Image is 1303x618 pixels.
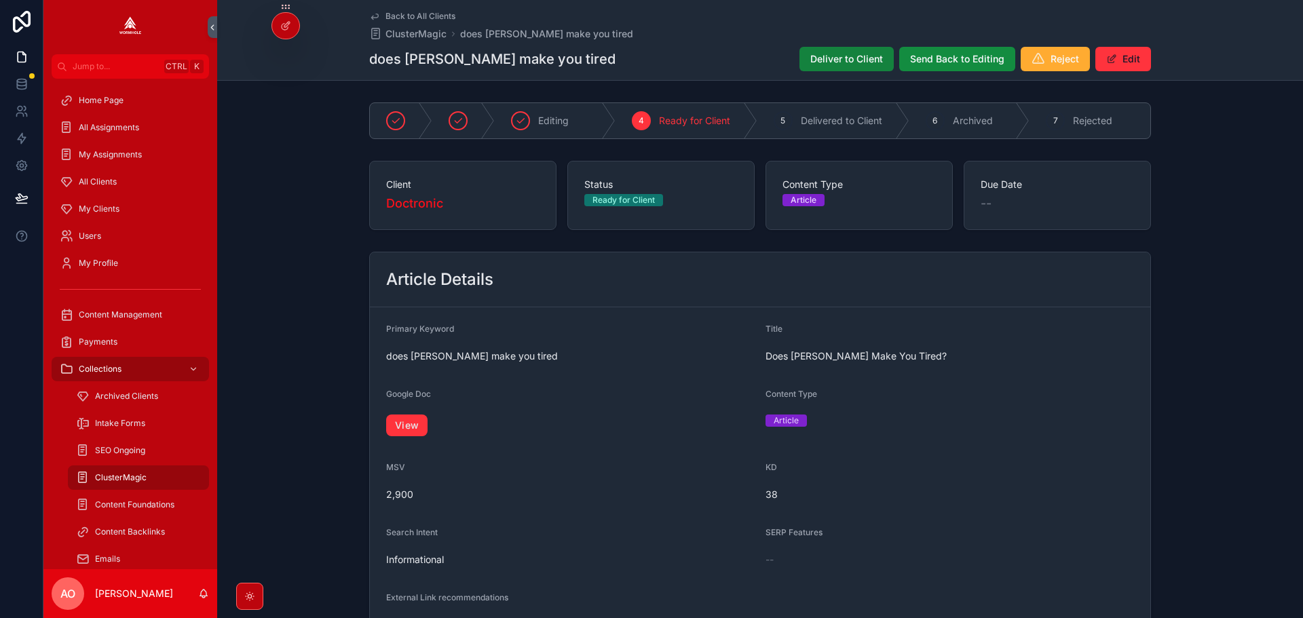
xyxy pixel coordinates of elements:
span: does [PERSON_NAME] make you tired [386,349,755,363]
a: Content Foundations [68,493,209,517]
span: -- [766,553,774,566]
span: Editing [538,114,569,128]
span: Content Backlinks [95,526,165,537]
span: Users [79,231,101,242]
div: Article [791,194,816,206]
a: My Profile [52,251,209,275]
span: Rejected [1073,114,1112,128]
span: My Clients [79,204,119,214]
span: SERP Features [766,527,823,537]
button: Edit [1095,47,1151,71]
span: Intake Forms [95,418,145,429]
h1: does [PERSON_NAME] make you tired [369,50,616,69]
p: [PERSON_NAME] [95,587,173,600]
span: Payments [79,336,117,347]
span: Ctrl [164,60,189,73]
a: Users [52,224,209,248]
span: 5 [780,115,785,126]
span: Informational [386,553,755,566]
span: MSV [386,462,405,472]
div: scrollable content [43,79,217,569]
a: Payments [52,330,209,354]
a: Content Backlinks [68,520,209,544]
span: 7 [1053,115,1058,126]
button: Send Back to Editing [899,47,1015,71]
span: Status [584,178,738,191]
span: Deliver to Client [810,52,883,66]
a: ClusterMagic [68,465,209,490]
span: Content Management [79,309,162,320]
span: ClusterMagic [95,472,147,483]
a: Emails [68,547,209,571]
a: does [PERSON_NAME] make you tired [460,27,633,41]
span: Content Type [782,178,936,191]
span: Delivered to Client [801,114,882,128]
span: Does [PERSON_NAME] Make You Tired? [766,349,1134,363]
h2: Article Details [386,269,493,290]
span: 6 [932,115,937,126]
a: My Clients [52,197,209,221]
span: 4 [639,115,644,126]
div: Article [774,414,799,427]
span: SEO Ongoing [95,445,145,456]
a: All Assignments [52,115,209,140]
span: Reject [1051,52,1079,66]
div: Ready for Client [592,194,655,206]
span: Content Foundations [95,499,174,510]
button: Jump to...CtrlK [52,54,209,79]
span: Search Intent [386,527,438,537]
a: Back to All Clients [369,11,455,22]
span: All Assignments [79,122,139,133]
span: ClusterMagic [385,27,447,41]
a: My Assignments [52,142,209,167]
button: Deliver to Client [799,47,894,71]
span: K [191,61,202,72]
span: Emails [95,554,120,564]
a: Doctronic [386,194,443,213]
span: Title [766,324,782,334]
img: App logo [119,16,141,38]
span: Due Date [981,178,1134,191]
span: Client [386,178,540,191]
span: AO [60,585,75,602]
span: 38 [766,488,1134,501]
span: Google Doc [386,389,431,399]
a: Collections [52,357,209,381]
a: ClusterMagic [369,27,447,41]
span: All Clients [79,176,117,187]
a: Home Page [52,88,209,113]
span: Ready for Client [659,114,730,128]
a: SEO Ongoing [68,438,209,463]
span: Primary Keyword [386,324,454,334]
span: 2,900 [386,488,755,501]
span: My Assignments [79,149,142,160]
span: Archived [953,114,993,128]
a: All Clients [52,170,209,194]
span: My Profile [79,258,118,269]
span: External Link recommendations [386,592,508,602]
span: Home Page [79,95,124,106]
span: -- [981,194,992,213]
a: View [386,414,428,436]
span: Send Back to Editing [910,52,1004,66]
span: Archived Clients [95,391,158,402]
span: Jump to... [73,61,159,72]
span: Content Type [766,389,817,399]
a: Archived Clients [68,384,209,408]
span: KD [766,462,777,472]
button: Reject [1021,47,1090,71]
span: Collections [79,364,121,374]
span: Back to All Clients [385,11,455,22]
a: Content Management [52,303,209,327]
a: Intake Forms [68,411,209,436]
